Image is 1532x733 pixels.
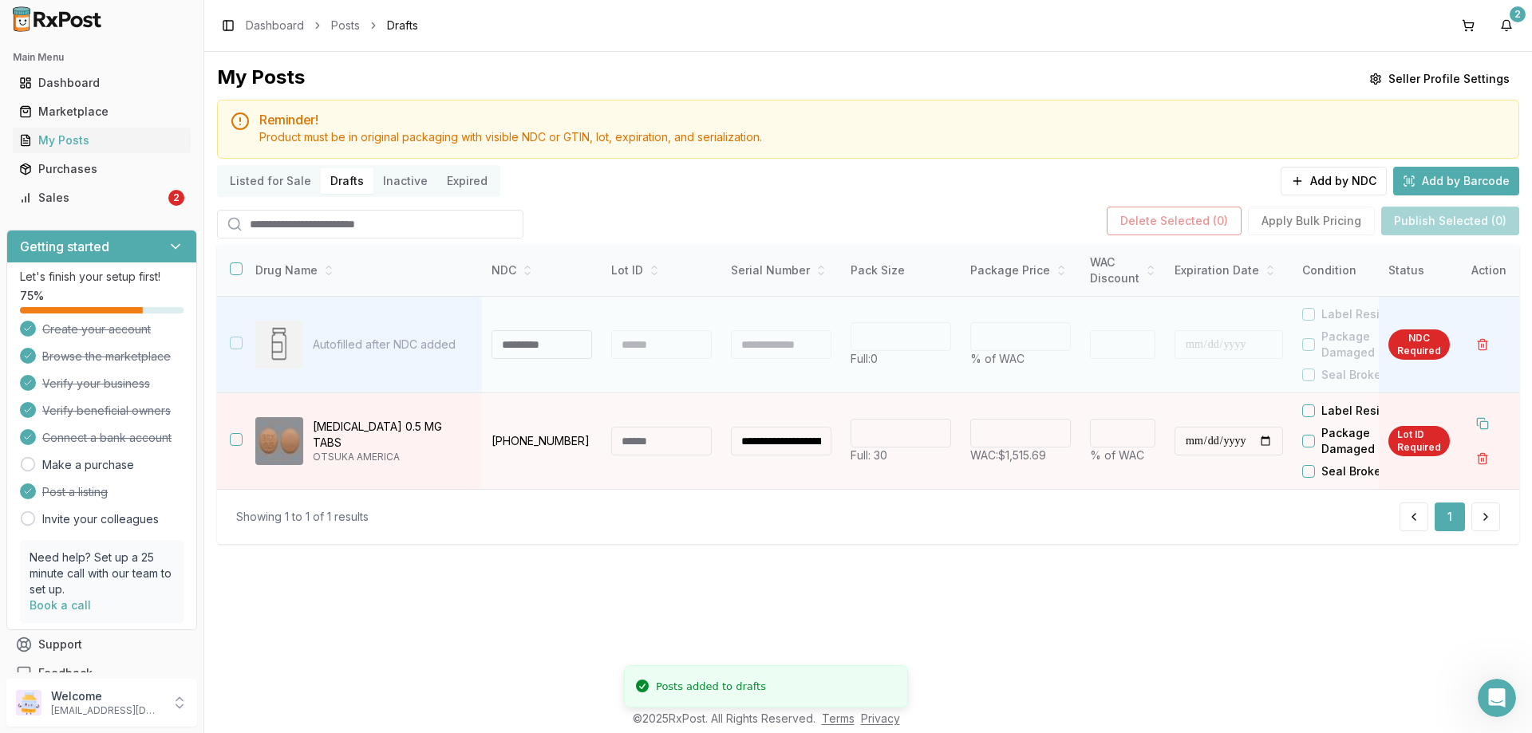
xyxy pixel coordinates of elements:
[1459,245,1519,297] th: Action
[13,126,191,155] a: My Posts
[970,262,1071,278] div: Package Price
[1321,463,1388,479] label: Seal Broken
[1321,403,1401,419] label: Label Residue
[387,18,418,33] span: Drafts
[1293,245,1412,297] th: Condition
[13,69,191,97] a: Dashboard
[1468,409,1497,438] button: Duplicate
[1321,425,1412,457] label: Package Damaged
[313,337,469,353] p: Autofilled after NDC added
[6,659,197,688] button: Feedback
[19,132,184,148] div: My Posts
[822,711,855,725] a: Terms
[1281,167,1387,195] button: Add by NDC
[6,6,109,32] img: RxPost Logo
[246,18,418,33] nav: breadcrumb
[331,18,360,33] a: Posts
[970,352,1025,365] span: % of WAC
[1321,367,1388,383] label: Seal Broken
[1435,502,1465,531] button: 1
[13,183,191,212] a: Sales2
[51,704,162,717] p: [EMAIL_ADDRESS][DOMAIN_NAME]
[1393,167,1519,195] button: Add by Barcode
[20,269,184,285] p: Let's finish your setup first!
[6,70,197,96] button: Dashboard
[13,97,191,126] a: Marketplace
[861,711,900,725] a: Privacy
[168,190,184,206] div: 2
[313,451,469,463] p: OTSUKA AMERICA
[38,665,93,681] span: Feedback
[492,262,592,278] div: NDC
[42,511,159,527] a: Invite your colleagues
[1478,679,1516,717] iframe: Intercom live chat
[437,168,497,194] button: Expired
[255,417,303,465] img: Rexulti 0.5 MG TABS
[1090,254,1155,286] div: WAC Discount
[656,679,766,695] div: Posts added to drafts
[20,288,44,304] span: 75 %
[851,448,887,462] span: Full: 30
[16,690,41,715] img: User avatar
[731,262,831,278] div: Serial Number
[841,245,961,297] th: Pack Size
[255,321,303,368] img: Drug Image
[1388,329,1450,360] div: NDC Required
[19,104,184,120] div: Marketplace
[42,321,151,337] span: Create your account
[42,403,171,419] span: Verify beneficial owners
[42,457,134,473] a: Make a purchase
[42,376,150,392] span: Verify your business
[492,433,592,449] p: [PHONE_NUMBER]
[19,161,184,177] div: Purchases
[255,262,469,278] div: Drug Name
[373,168,437,194] button: Inactive
[13,155,191,183] a: Purchases
[1321,306,1401,322] label: Label Residue
[1494,13,1519,38] button: 2
[970,448,1046,462] span: WAC: $1,515.69
[321,168,373,194] button: Drafts
[1379,245,1459,297] th: Status
[611,262,712,278] div: Lot ID
[6,128,197,153] button: My Posts
[259,113,1506,126] h5: Reminder!
[236,509,369,525] div: Showing 1 to 1 of 1 results
[42,430,172,446] span: Connect a bank account
[259,129,1506,145] div: Product must be in original packaging with visible NDC or GTIN, lot, expiration, and serialization.
[42,484,108,500] span: Post a listing
[313,419,469,451] p: [MEDICAL_DATA] 0.5 MG TABS
[1175,262,1283,278] div: Expiration Date
[1510,6,1526,22] div: 2
[30,550,174,597] p: Need help? Set up a 25 minute call with our team to set up.
[851,352,878,365] span: Full: 0
[1360,65,1519,93] button: Seller Profile Settings
[1090,448,1144,462] span: % of WAC
[19,75,184,91] div: Dashboard
[217,65,305,93] div: My Posts
[42,349,171,365] span: Browse the marketplace
[1468,444,1497,473] button: Delete
[246,18,304,33] a: Dashboard
[1468,330,1497,359] button: Delete
[6,156,197,182] button: Purchases
[1388,426,1450,456] div: Lot ID Required
[6,630,197,659] button: Support
[1321,329,1412,361] label: Package Damaged
[220,168,321,194] button: Listed for Sale
[19,190,165,206] div: Sales
[20,237,109,256] h3: Getting started
[6,99,197,124] button: Marketplace
[51,688,162,704] p: Welcome
[30,598,91,612] a: Book a call
[13,51,191,64] h2: Main Menu
[6,185,197,211] button: Sales2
